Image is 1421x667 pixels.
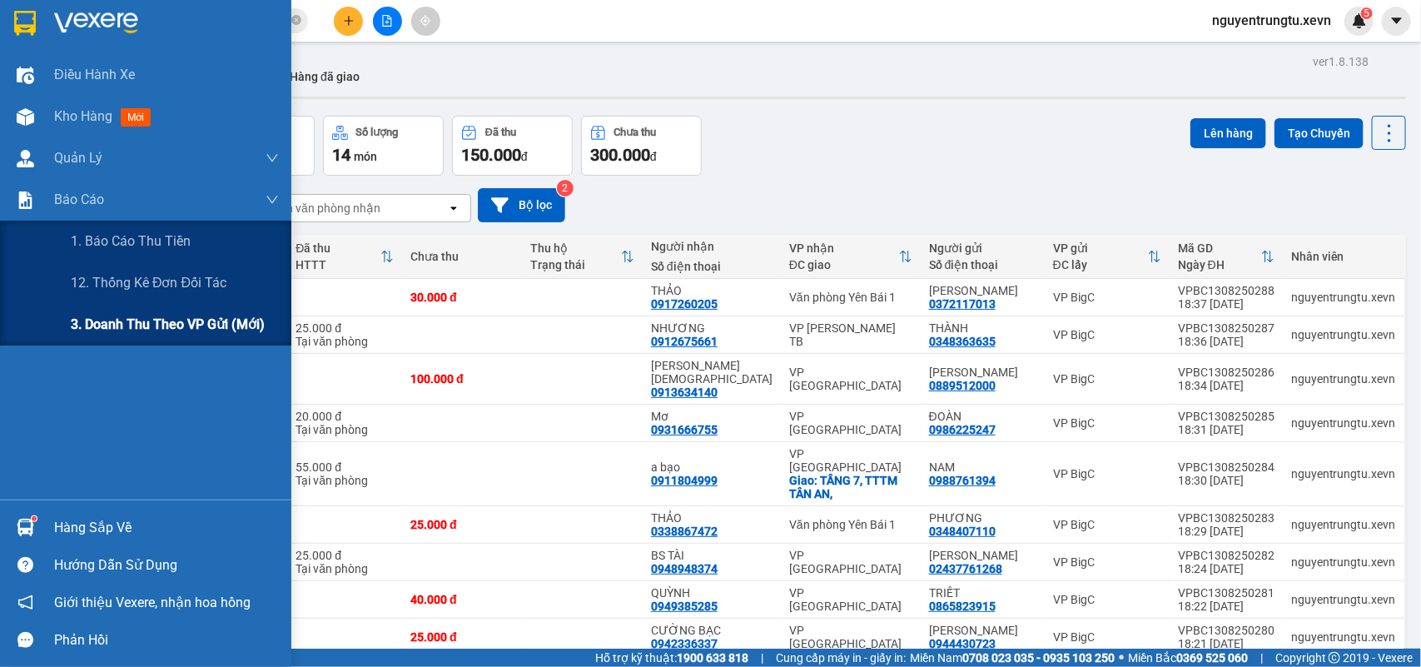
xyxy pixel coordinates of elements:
[929,335,996,348] div: 0348363635
[1178,423,1274,436] div: 18:31 [DATE]
[521,150,528,163] span: đ
[334,7,363,36] button: plus
[17,67,34,84] img: warehouse-icon
[1178,379,1274,392] div: 18:34 [DATE]
[1178,511,1274,525] div: VPBC1308250283
[296,335,394,348] div: Tại văn phòng
[910,649,1115,667] span: Miền Nam
[929,562,1002,575] div: 02437761268
[531,258,621,271] div: Trạng thái
[296,562,394,575] div: Tại văn phòng
[296,258,380,271] div: HTTT
[1291,372,1396,386] div: nguyentrungtu.xevn
[1260,649,1263,667] span: |
[650,150,657,163] span: đ
[1053,258,1148,271] div: ĐC lấy
[296,549,394,562] div: 25.000 đ
[1361,7,1373,19] sup: 5
[17,108,34,126] img: warehouse-icon
[1329,652,1340,664] span: copyright
[485,127,516,138] div: Đã thu
[420,15,431,27] span: aim
[1053,467,1161,480] div: VP BigC
[651,359,773,386] div: VŨ HỒNG THÁI
[789,410,912,436] div: VP [GEOGRAPHIC_DATA]
[962,651,1115,665] strong: 0708 023 035 - 0935 103 250
[1364,7,1369,19] span: 5
[1178,284,1274,297] div: VPBC1308250288
[266,152,279,165] span: down
[17,150,34,167] img: warehouse-icon
[651,474,718,487] div: 0911804999
[296,460,394,474] div: 55.000 đ
[1176,651,1248,665] strong: 0369 525 060
[1053,291,1161,304] div: VP BigC
[17,595,33,610] span: notification
[781,235,921,279] th: Toggle SortBy
[381,15,393,27] span: file-add
[54,553,279,578] div: Hướng dẫn sử dụng
[54,189,104,210] span: Báo cáo
[276,57,373,97] button: Hàng đã giao
[1199,10,1344,31] span: nguyentrungtu.xevn
[156,41,696,62] li: Số 10 ngõ 15 Ngọc Hồi, Q.[PERSON_NAME], [GEOGRAPHIC_DATA]
[1178,410,1274,423] div: VPBC1308250285
[929,258,1036,271] div: Số điện thoại
[651,600,718,613] div: 0949385285
[1178,624,1274,637] div: VPBC1308250280
[929,297,996,311] div: 0372117013
[1053,593,1161,606] div: VP BigC
[1291,416,1396,430] div: nguyentrungtu.xevn
[929,637,996,650] div: 0944430723
[1190,118,1266,148] button: Lên hàng
[590,145,650,165] span: 300.000
[343,15,355,27] span: plus
[17,632,33,648] span: message
[121,108,151,127] span: mới
[789,518,912,531] div: Văn phòng Yên Bái 1
[54,515,279,540] div: Hàng sắp về
[54,628,279,653] div: Phản hồi
[651,260,773,273] div: Số điện thoại
[651,386,718,399] div: 0913634140
[651,586,773,600] div: QUỲNH
[651,562,718,575] div: 0948948374
[651,637,718,650] div: 0942336337
[929,460,1036,474] div: NAM
[478,188,565,222] button: Bộ lọc
[1178,460,1274,474] div: VPBC1308250284
[929,525,996,538] div: 0348407110
[291,13,301,29] span: close-circle
[929,474,996,487] div: 0988761394
[677,651,748,665] strong: 1900 633 818
[929,511,1036,525] div: PHƯƠNG
[1291,467,1396,480] div: nguyentrungtu.xevn
[1178,474,1274,487] div: 18:30 [DATE]
[17,192,34,209] img: solution-icon
[291,15,301,25] span: close-circle
[1178,586,1274,600] div: VPBC1308250281
[789,258,899,271] div: ĐC giao
[32,516,37,521] sup: 1
[71,314,265,335] span: 3. Doanh Thu theo VP Gửi (mới)
[296,423,394,436] div: Tại văn phòng
[287,235,402,279] th: Toggle SortBy
[651,624,773,637] div: CƯỜNG BẠC
[410,250,514,263] div: Chưa thu
[1313,52,1369,71] div: ver 1.8.138
[581,116,702,176] button: Chưa thu300.000đ
[1291,250,1396,263] div: Nhân viên
[14,11,36,36] img: logo-vxr
[1178,525,1274,538] div: 18:29 [DATE]
[1352,13,1367,28] img: icon-new-feature
[21,21,104,104] img: logo.jpg
[323,116,444,176] button: Số lượng14món
[71,272,226,293] span: 12. Thống kê đơn đối tác
[1045,235,1170,279] th: Toggle SortBy
[1178,297,1274,311] div: 18:37 [DATE]
[929,366,1036,379] div: TRẦN XUÂN NHIÊN
[1291,518,1396,531] div: nguyentrungtu.xevn
[1178,241,1261,255] div: Mã GD
[929,284,1036,297] div: QUỲNH ANH
[21,121,160,148] b: GỬI : VP BigC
